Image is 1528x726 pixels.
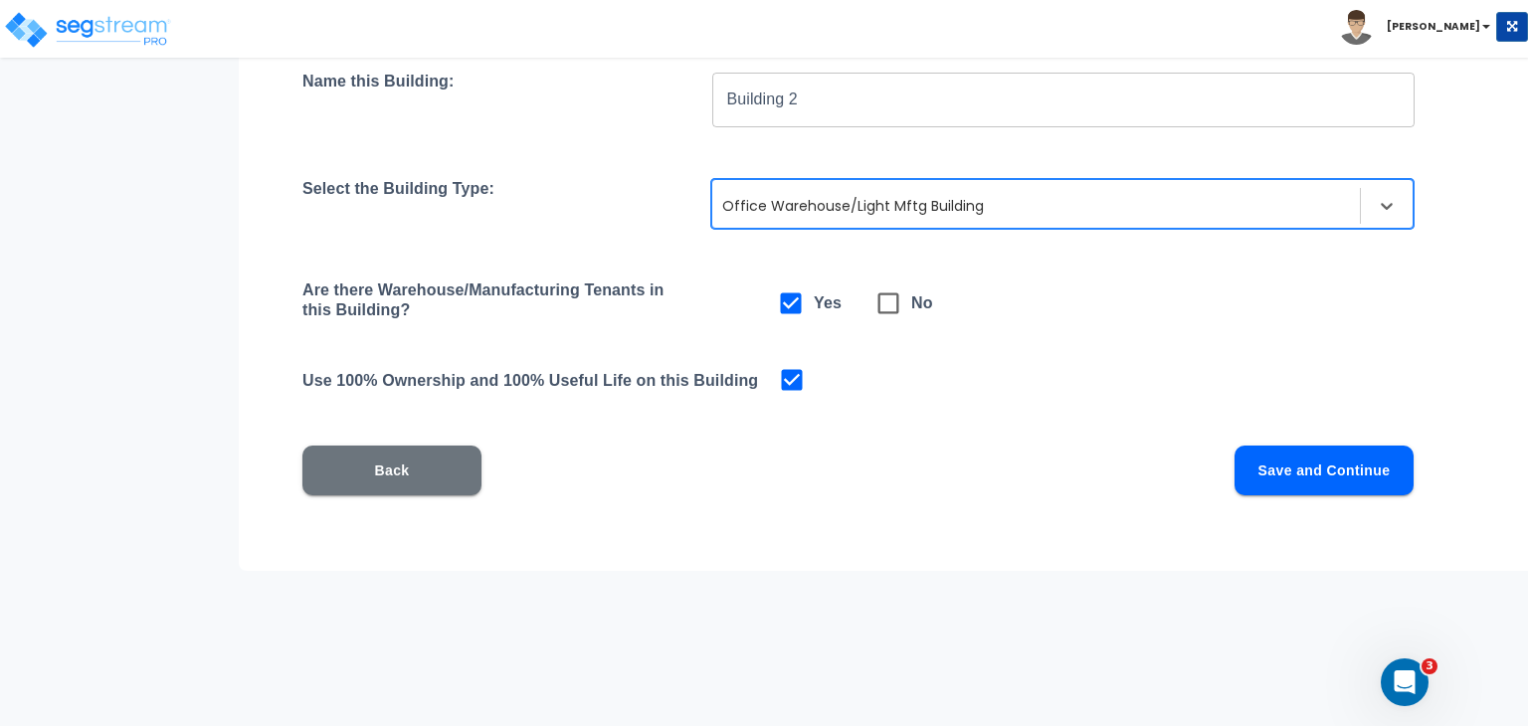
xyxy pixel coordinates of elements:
button: Save and Continue [1235,446,1414,495]
h6: Yes [814,289,842,317]
h4: Are there Warehouse/Manufacturing Tenants in this Building? [302,280,692,326]
input: Building Name [712,72,1415,127]
h4: Name this Building: [302,72,454,127]
button: Back [302,446,481,495]
h4: Use 100% Ownership and 100% Useful Life on this Building [302,366,758,394]
span: 3 [1422,658,1437,674]
iframe: Intercom live chat [1381,658,1429,706]
b: [PERSON_NAME] [1387,19,1480,34]
img: avatar.png [1339,10,1374,45]
h4: Select the Building Type: [302,179,494,229]
img: logo_pro_r.png [3,10,172,50]
h6: No [911,289,933,317]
